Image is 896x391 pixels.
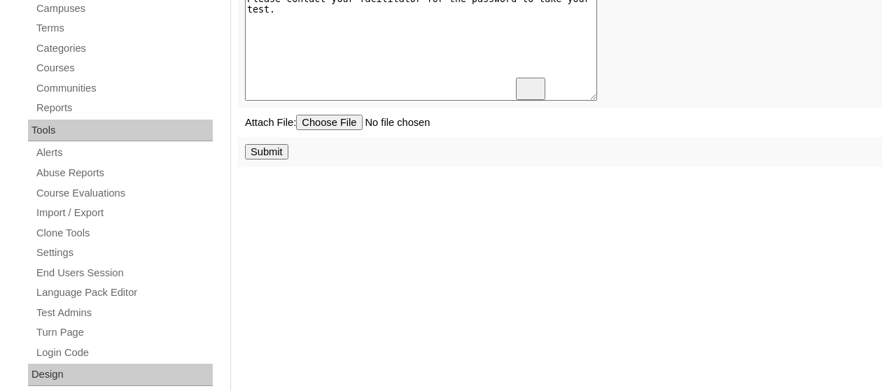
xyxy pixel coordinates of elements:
div: Design [28,364,213,386]
div: Tools [28,120,213,142]
a: Courses [35,59,213,77]
a: Course Evaluations [35,185,213,202]
a: Turn Page [35,324,213,341]
a: Communities [35,80,213,97]
a: Reports [35,99,213,117]
a: Alerts [35,144,213,162]
td: Attach File: [238,108,882,137]
input: Submit [245,144,288,159]
a: Terms [35,20,213,37]
a: Test Admins [35,304,213,322]
a: Categories [35,40,213,57]
a: Settings [35,244,213,262]
a: Abuse Reports [35,164,213,182]
a: End Users Session [35,264,213,282]
a: Language Pack Editor [35,284,213,301]
a: Clone Tools [35,225,213,242]
a: Login Code [35,344,213,362]
a: Import / Export [35,204,213,222]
